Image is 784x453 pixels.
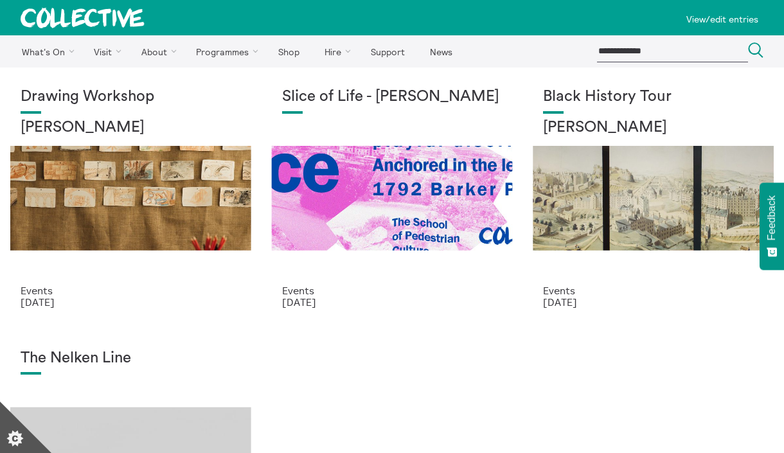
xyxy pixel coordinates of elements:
[282,296,503,308] p: [DATE]
[314,35,357,67] a: Hire
[83,35,128,67] a: Visit
[185,35,265,67] a: Programmes
[418,35,463,67] a: News
[543,119,763,137] h2: [PERSON_NAME]
[10,35,80,67] a: What's On
[282,285,503,296] p: Events
[543,88,763,106] h1: Black History Tour
[359,35,416,67] a: Support
[21,88,241,106] h1: Drawing Workshop
[262,67,523,329] a: Webposter copy Slice of Life - [PERSON_NAME] Events [DATE]
[267,35,310,67] a: Shop
[543,285,763,296] p: Events
[21,350,241,368] h1: The Nelken Line
[681,5,763,30] a: View/edit entries
[686,14,758,24] p: View/edit entries
[21,285,241,296] p: Events
[543,296,763,308] p: [DATE]
[766,195,778,240] span: Feedback
[130,35,183,67] a: About
[21,119,241,137] h2: [PERSON_NAME]
[282,88,503,106] h1: Slice of Life - [PERSON_NAME]
[760,182,784,270] button: Feedback - Show survey
[522,67,784,329] a: Collective Panorama June 2025 small file 7 Black History Tour [PERSON_NAME] Events [DATE]
[21,296,241,308] p: [DATE]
